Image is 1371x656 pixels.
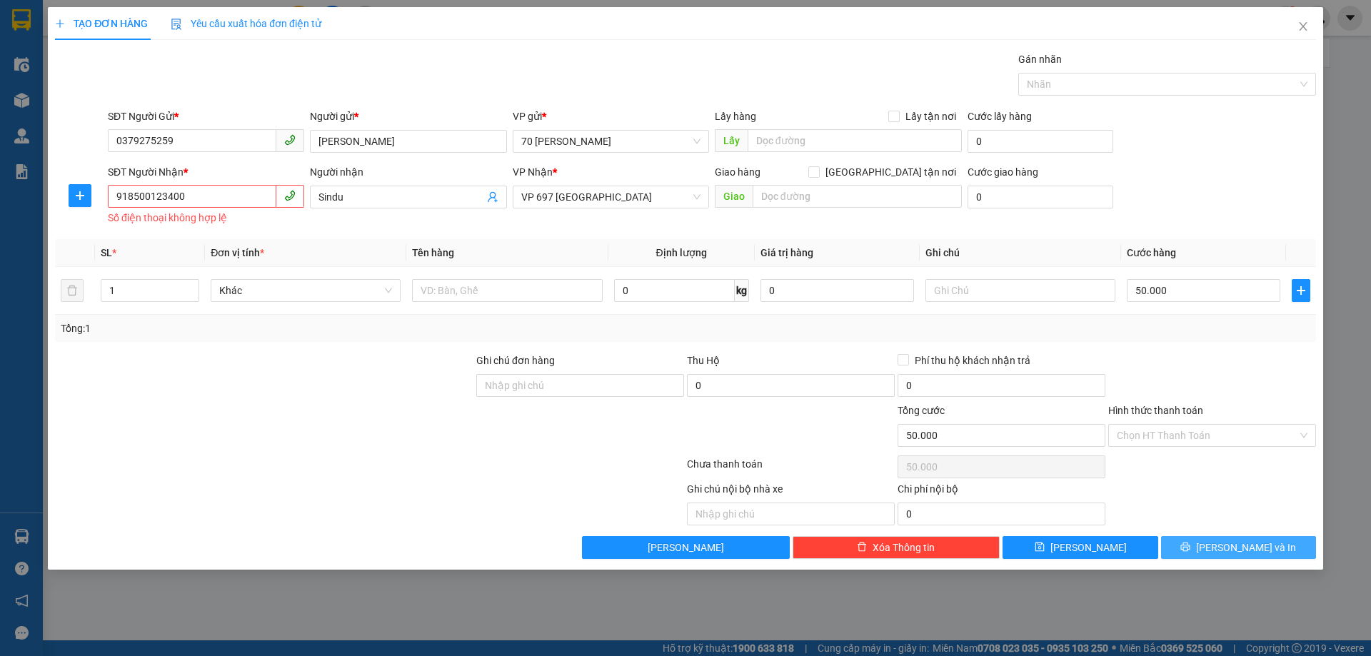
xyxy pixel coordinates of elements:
div: SĐT Người Nhận [108,164,304,180]
label: Cước lấy hàng [968,111,1032,122]
span: Xóa Thông tin [873,540,935,555]
input: 0 [760,279,914,302]
span: TẠO ĐƠN HÀNG [55,18,148,29]
span: Thu Hộ [687,355,720,366]
span: Giá trị hàng [760,247,813,258]
button: Close [1283,7,1323,47]
input: Dọc đường [753,185,962,208]
div: SĐT Người Gửi [108,109,304,124]
span: Giao hàng [715,166,760,178]
input: Cước giao hàng [968,186,1113,208]
button: save[PERSON_NAME] [1003,536,1157,559]
strong: CHUYỂN PHÁT NHANH HK BUSLINES [16,11,114,58]
input: Ghi chú đơn hàng [476,374,684,397]
span: SL [101,247,112,258]
span: VP 697 Điện Biên Phủ [521,186,700,208]
label: Gán nhãn [1018,54,1062,65]
span: phone [284,134,296,146]
span: phone [284,190,296,201]
span: Giao [715,185,753,208]
input: Dọc đường [748,129,962,152]
div: Tổng: 1 [61,321,529,336]
input: Ghi Chú [925,279,1115,302]
button: delete [61,279,84,302]
span: Phí thu hộ khách nhận trả [909,353,1036,368]
span: plus [55,19,65,29]
button: [PERSON_NAME] [582,536,790,559]
span: SAPA, LÀO CAI ↔ [GEOGRAPHIC_DATA] [9,61,121,106]
span: [GEOGRAPHIC_DATA] tận nơi [820,164,962,180]
span: [PERSON_NAME] và In [1196,540,1296,555]
span: Khác [219,280,392,301]
div: Số điện thoại không hợp lệ [108,210,304,226]
label: Cước giao hàng [968,166,1038,178]
span: Tổng cước [898,405,945,416]
img: icon [171,19,182,30]
img: logo [5,56,8,126]
span: Lấy tận nơi [900,109,962,124]
span: ↔ [GEOGRAPHIC_DATA] [14,84,122,106]
span: Cước hàng [1127,247,1176,258]
button: plus [69,184,91,207]
span: user-add [487,191,498,203]
span: Định lượng [656,247,707,258]
th: Ghi chú [920,239,1121,267]
input: Nhập ghi chú [687,503,895,525]
button: plus [1292,279,1310,302]
div: Chưa thanh toán [685,456,896,481]
button: deleteXóa Thông tin [793,536,1000,559]
span: plus [1292,285,1310,296]
input: VD: Bàn, Ghế [412,279,602,302]
div: Người nhận [310,164,506,180]
span: Lấy hàng [715,111,756,122]
span: delete [857,542,867,553]
button: printer[PERSON_NAME] và In [1161,536,1316,559]
span: [PERSON_NAME] [1050,540,1127,555]
span: 70NHH1308250062 [123,103,233,118]
span: save [1035,542,1045,553]
div: VP gửi [513,109,709,124]
span: Lấy [715,129,748,152]
div: Người gửi [310,109,506,124]
span: Đơn vị tính [211,247,264,258]
div: Ghi chú nội bộ nhà xe [687,481,895,503]
span: plus [69,190,91,201]
span: 70 Nguyễn Hữu Huân [521,131,700,152]
span: kg [735,279,749,302]
span: VP Nhận [513,166,553,178]
span: close [1297,21,1309,32]
span: [PERSON_NAME] [648,540,724,555]
span: printer [1180,542,1190,553]
span: Tên hàng [412,247,454,258]
input: Cước lấy hàng [968,130,1113,153]
span: ↔ [GEOGRAPHIC_DATA] [9,72,121,106]
span: Yêu cầu xuất hóa đơn điện tử [171,18,321,29]
label: Ghi chú đơn hàng [476,355,555,366]
div: Chi phí nội bộ [898,481,1105,503]
label: Hình thức thanh toán [1108,405,1203,416]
